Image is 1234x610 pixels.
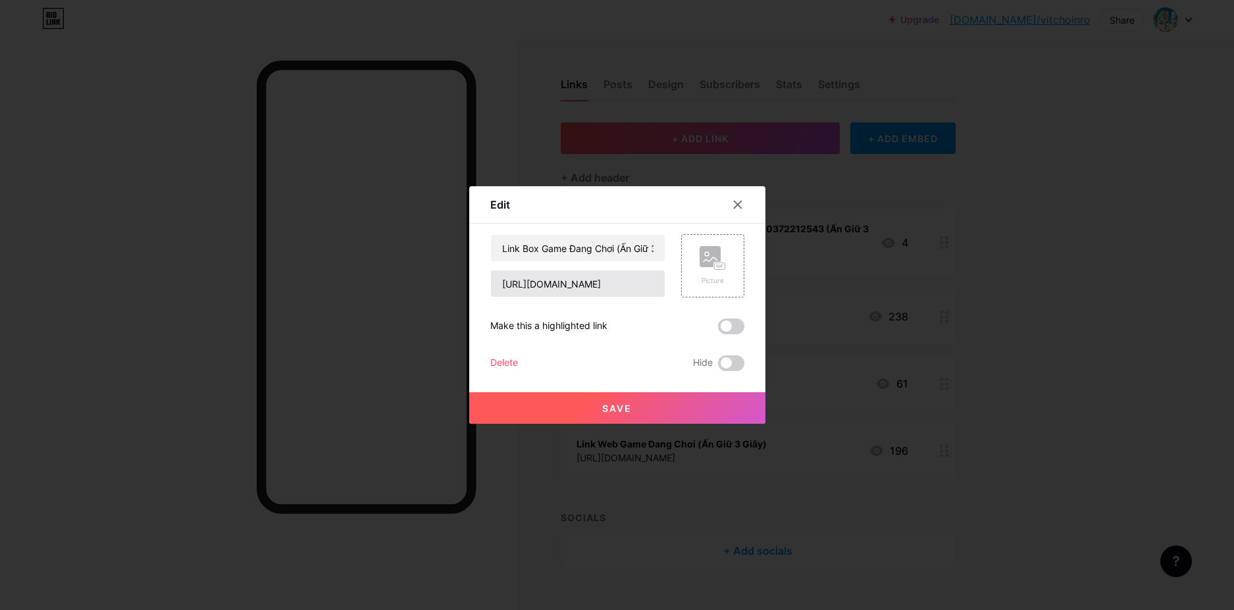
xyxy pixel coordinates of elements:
[491,235,665,261] input: Title
[490,355,518,371] div: Delete
[602,403,632,414] span: Save
[469,392,765,424] button: Save
[693,355,713,371] span: Hide
[490,197,510,213] div: Edit
[491,270,665,297] input: URL
[700,276,726,286] div: Picture
[490,318,607,334] div: Make this a highlighted link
